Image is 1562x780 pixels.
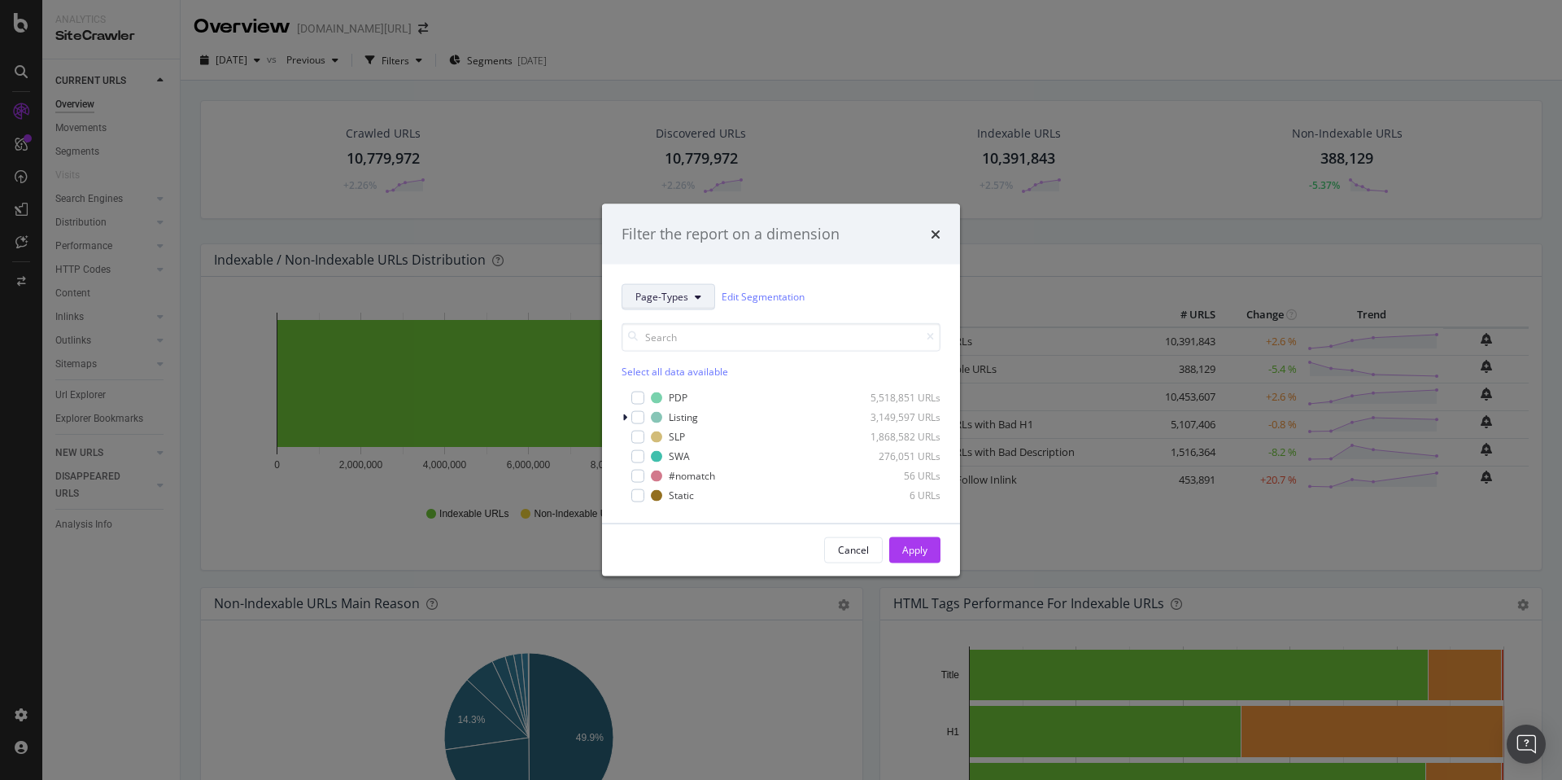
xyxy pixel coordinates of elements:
[861,489,940,502] div: 6 URLs
[669,410,698,424] div: Listing
[889,537,940,563] button: Apply
[622,322,940,351] input: Search
[669,449,690,463] div: SWA
[669,430,685,444] div: SLP
[824,537,883,563] button: Cancel
[669,391,687,405] div: PDP
[861,469,940,483] div: 56 URLs
[861,449,940,463] div: 276,051 URLs
[622,224,840,245] div: Filter the report on a dimension
[902,543,927,557] div: Apply
[669,469,715,483] div: #nomatch
[622,364,940,378] div: Select all data available
[669,489,694,502] div: Static
[861,430,940,444] div: 1,868,582 URLs
[931,224,940,245] div: times
[1507,725,1546,764] div: Open Intercom Messenger
[622,283,715,309] button: Page-Types
[722,288,805,305] a: Edit Segmentation
[602,204,960,576] div: modal
[861,391,940,405] div: 5,518,851 URLs
[861,410,940,424] div: 3,149,597 URLs
[838,543,869,557] div: Cancel
[635,290,688,304] span: Page-Types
